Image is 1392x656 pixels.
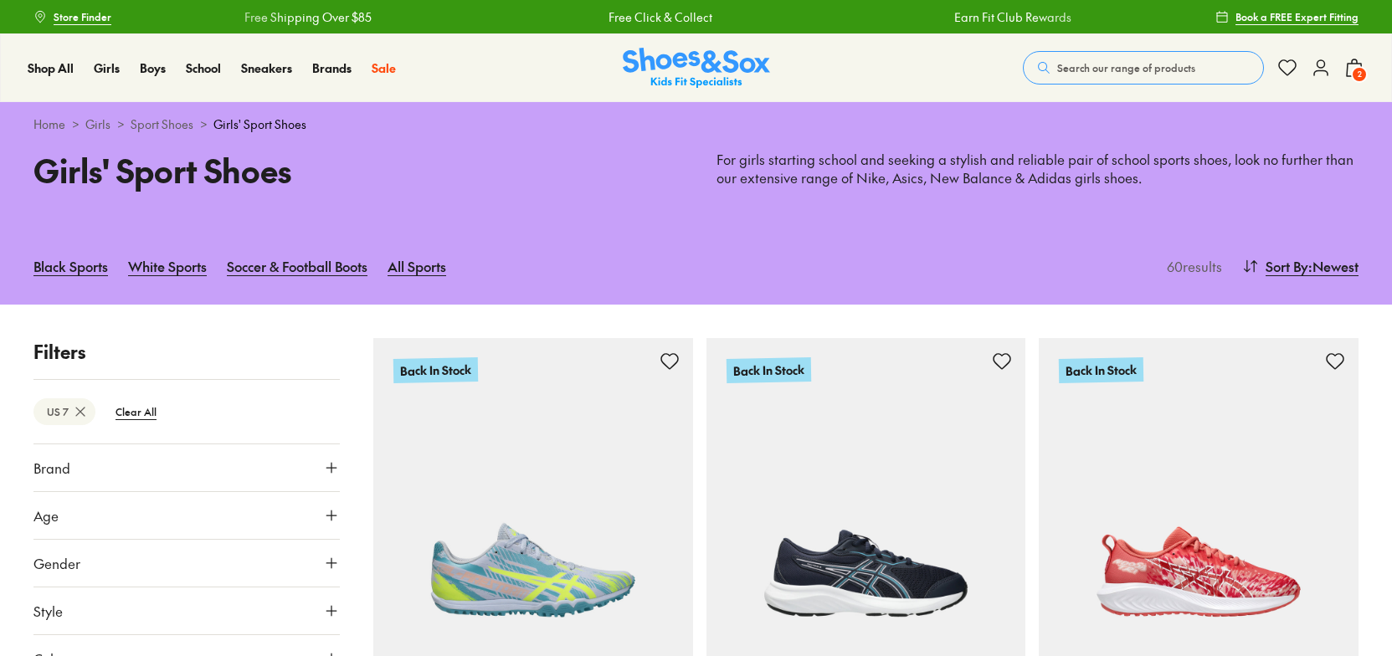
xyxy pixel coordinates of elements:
[1242,248,1359,284] button: Sort By:Newest
[33,338,340,366] p: Filters
[1235,9,1359,24] span: Book a FREE Expert Fitting
[128,248,207,284] a: White Sports
[726,357,810,383] p: Back In Stock
[85,115,110,133] a: Girls
[243,8,370,26] a: Free Shipping Over $85
[1308,256,1359,276] span: : Newest
[28,59,74,77] a: Shop All
[393,357,478,383] p: Back In Stock
[33,398,95,425] btn: US 7
[623,48,770,89] img: SNS_Logo_Responsive.svg
[140,59,166,76] span: Boys
[33,248,108,284] a: Black Sports
[1059,357,1143,383] p: Back In Stock
[33,540,340,587] button: Gender
[28,59,74,76] span: Shop All
[241,59,292,76] span: Sneakers
[227,248,367,284] a: Soccer & Football Boots
[186,59,221,76] span: School
[131,115,193,133] a: Sport Shoes
[33,146,676,194] h1: Girls' Sport Shoes
[33,115,1359,133] div: > > >
[33,2,111,32] a: Store Finder
[33,601,63,621] span: Style
[953,8,1070,26] a: Earn Fit Club Rewards
[102,397,170,427] btn: Clear All
[33,115,65,133] a: Home
[241,59,292,77] a: Sneakers
[372,59,396,76] span: Sale
[1023,51,1264,85] button: Search our range of products
[33,458,70,478] span: Brand
[1215,2,1359,32] a: Book a FREE Expert Fitting
[717,151,1359,187] p: For girls starting school and seeking a stylish and reliable pair of school sports shoes, look no...
[94,59,120,76] span: Girls
[140,59,166,77] a: Boys
[33,505,59,525] span: Age
[33,587,340,634] button: Style
[607,8,711,26] a: Free Click & Collect
[213,115,306,133] span: Girls' Sport Shoes
[1057,60,1195,75] span: Search our range of products
[54,9,111,24] span: Store Finder
[312,59,352,76] span: Brands
[33,492,340,539] button: Age
[388,248,446,284] a: All Sports
[94,59,120,77] a: Girls
[372,59,396,77] a: Sale
[186,59,221,77] a: School
[1266,256,1308,276] span: Sort By
[17,544,84,606] iframe: Gorgias live chat messenger
[623,48,770,89] a: Shoes & Sox
[1160,256,1222,276] p: 60 results
[312,59,352,77] a: Brands
[33,444,340,491] button: Brand
[1344,49,1364,86] button: 2
[1351,66,1368,83] span: 2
